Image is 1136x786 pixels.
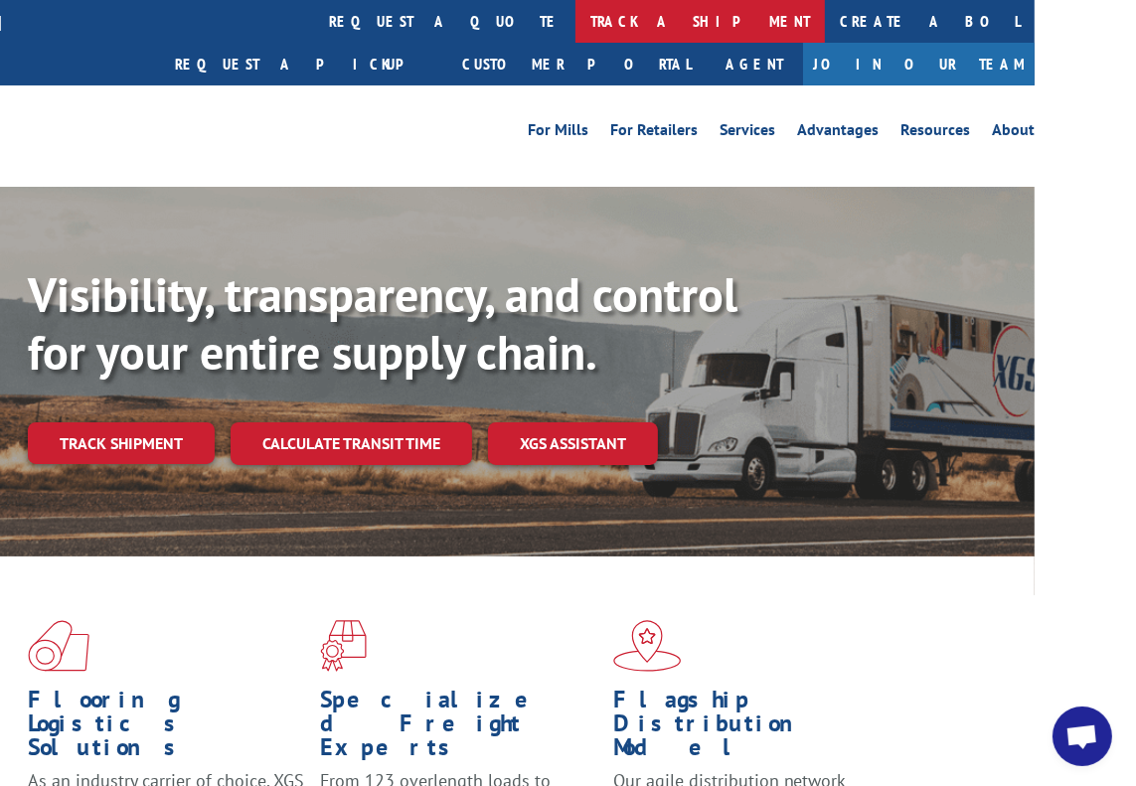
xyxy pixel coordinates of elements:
[231,422,472,465] a: Calculate transit time
[1053,707,1112,766] div: Open chat
[610,122,698,144] a: For Retailers
[992,122,1035,144] a: About
[320,620,367,672] img: xgs-icon-focused-on-flooring-red
[28,620,89,672] img: xgs-icon-total-supply-chain-intelligence-red
[528,122,588,144] a: For Mills
[28,422,215,464] a: Track shipment
[900,122,970,144] a: Resources
[706,43,803,85] a: Agent
[160,43,447,85] a: Request a pickup
[447,43,706,85] a: Customer Portal
[720,122,775,144] a: Services
[797,122,879,144] a: Advantages
[28,688,305,769] h1: Flooring Logistics Solutions
[803,43,1035,85] a: Join Our Team
[613,688,891,769] h1: Flagship Distribution Model
[28,263,737,383] b: Visibility, transparency, and control for your entire supply chain.
[613,620,682,672] img: xgs-icon-flagship-distribution-model-red
[320,688,597,769] h1: Specialized Freight Experts
[488,422,658,465] a: XGS ASSISTANT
